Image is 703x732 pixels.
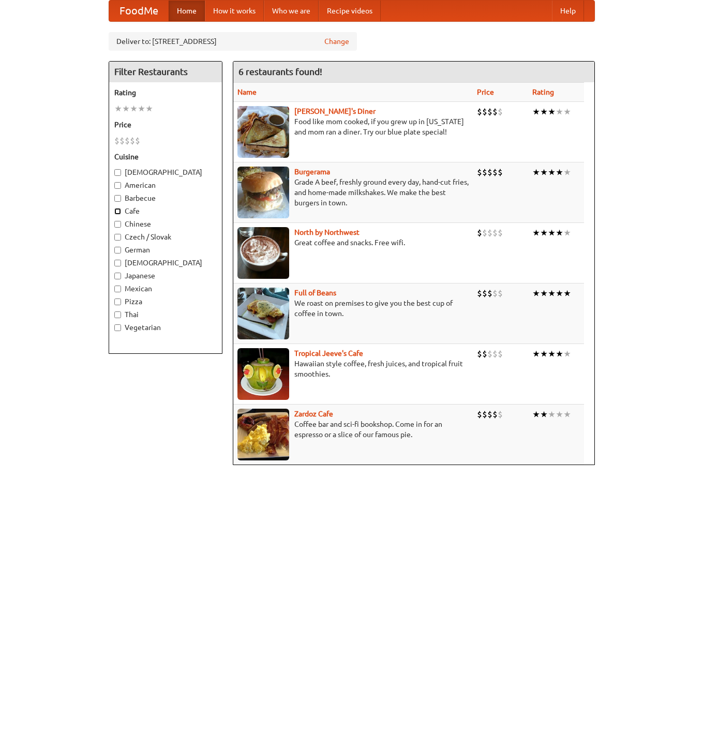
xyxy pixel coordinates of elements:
[498,409,503,420] li: $
[477,288,482,299] li: $
[492,167,498,178] li: $
[114,311,121,318] input: Thai
[114,322,217,333] label: Vegetarian
[532,409,540,420] li: ★
[487,288,492,299] li: $
[294,289,336,297] b: Full of Beans
[237,409,289,460] img: zardoz.jpg
[556,167,563,178] li: ★
[532,288,540,299] li: ★
[556,288,563,299] li: ★
[482,288,487,299] li: $
[294,168,330,176] b: Burgerama
[540,167,548,178] li: ★
[492,106,498,117] li: $
[492,227,498,238] li: $
[563,227,571,238] li: ★
[114,286,121,292] input: Mexican
[477,409,482,420] li: $
[498,288,503,299] li: $
[556,348,563,360] li: ★
[114,169,121,176] input: [DEMOGRAPHIC_DATA]
[114,195,121,202] input: Barbecue
[237,167,289,218] img: burgerama.jpg
[540,409,548,420] li: ★
[122,103,130,114] li: ★
[498,227,503,238] li: $
[237,419,469,440] p: Coffee bar and sci-fi bookshop. Come in for an espresso or a slice of our famous pie.
[114,260,121,266] input: [DEMOGRAPHIC_DATA]
[138,103,145,114] li: ★
[114,247,121,253] input: German
[119,135,125,146] li: $
[563,409,571,420] li: ★
[114,245,217,255] label: German
[114,296,217,307] label: Pizza
[556,227,563,238] li: ★
[237,288,289,339] img: beans.jpg
[563,167,571,178] li: ★
[492,288,498,299] li: $
[487,167,492,178] li: $
[135,135,140,146] li: $
[237,116,469,137] p: Food like mom cooked, if you grew up in [US_STATE] and mom ran a diner. Try our blue plate special!
[492,409,498,420] li: $
[477,88,494,96] a: Price
[169,1,205,21] a: Home
[114,273,121,279] input: Japanese
[114,221,121,228] input: Chinese
[114,135,119,146] li: $
[487,106,492,117] li: $
[482,409,487,420] li: $
[563,288,571,299] li: ★
[540,227,548,238] li: ★
[114,206,217,216] label: Cafe
[114,180,217,190] label: American
[548,106,556,117] li: ★
[532,348,540,360] li: ★
[125,135,130,146] li: $
[540,348,548,360] li: ★
[548,227,556,238] li: ★
[130,103,138,114] li: ★
[237,237,469,248] p: Great coffee and snacks. Free wifi.
[109,1,169,21] a: FoodMe
[237,88,257,96] a: Name
[237,348,289,400] img: jeeves.jpg
[264,1,319,21] a: Who we are
[540,106,548,117] li: ★
[114,258,217,268] label: [DEMOGRAPHIC_DATA]
[114,309,217,320] label: Thai
[238,67,322,77] ng-pluralize: 6 restaurants found!
[487,409,492,420] li: $
[205,1,264,21] a: How it works
[145,103,153,114] li: ★
[532,88,554,96] a: Rating
[532,106,540,117] li: ★
[130,135,135,146] li: $
[532,167,540,178] li: ★
[294,228,360,236] b: North by Northwest
[237,177,469,208] p: Grade A beef, freshly ground every day, hand-cut fries, and home-made milkshakes. We make the bes...
[237,298,469,319] p: We roast on premises to give you the best cup of coffee in town.
[294,410,333,418] b: Zardoz Cafe
[319,1,381,21] a: Recipe videos
[294,349,363,357] a: Tropical Jeeve's Cafe
[556,106,563,117] li: ★
[482,348,487,360] li: $
[552,1,584,21] a: Help
[109,32,357,51] div: Deliver to: [STREET_ADDRESS]
[237,358,469,379] p: Hawaiian style coffee, fresh juices, and tropical fruit smoothies.
[487,227,492,238] li: $
[498,167,503,178] li: $
[114,193,217,203] label: Barbecue
[114,283,217,294] label: Mexican
[237,106,289,158] img: sallys.jpg
[114,167,217,177] label: [DEMOGRAPHIC_DATA]
[294,107,376,115] a: [PERSON_NAME]'s Diner
[477,106,482,117] li: $
[492,348,498,360] li: $
[498,348,503,360] li: $
[548,409,556,420] li: ★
